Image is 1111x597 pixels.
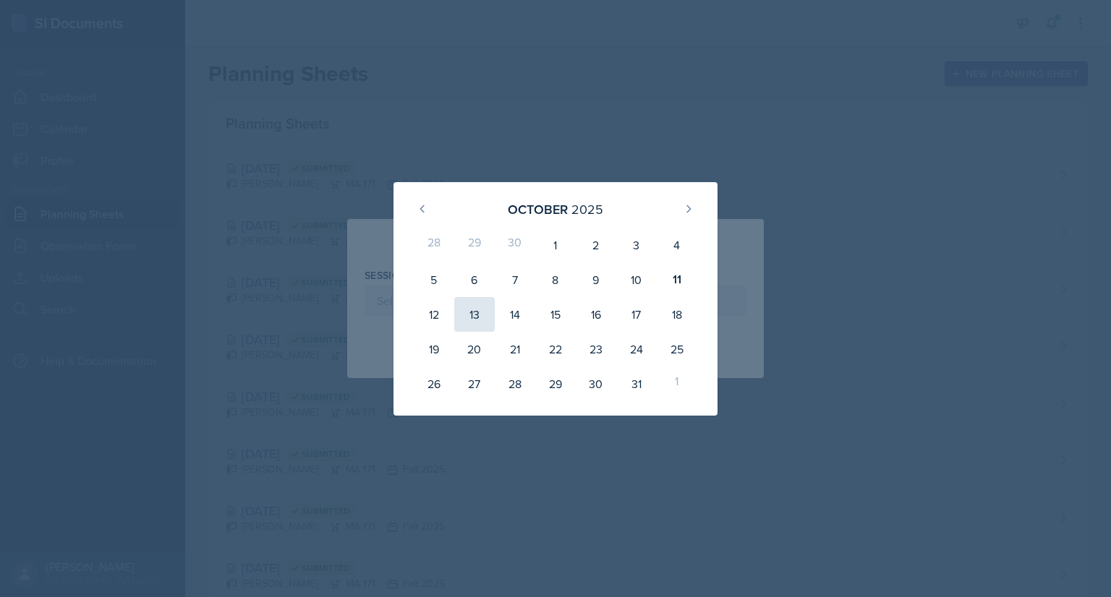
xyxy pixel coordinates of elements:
div: 30 [576,366,616,401]
div: 24 [616,332,657,366]
div: 27 [454,366,495,401]
div: 5 [414,262,454,297]
div: 1 [535,228,576,262]
div: 4 [657,228,697,262]
div: 8 [535,262,576,297]
div: 13 [454,297,495,332]
div: 31 [616,366,657,401]
div: 14 [495,297,535,332]
div: 7 [495,262,535,297]
div: 18 [657,297,697,332]
div: 10 [616,262,657,297]
div: 30 [495,228,535,262]
div: 21 [495,332,535,366]
div: 28 [414,228,454,262]
div: 16 [576,297,616,332]
div: 25 [657,332,697,366]
div: 11 [657,262,697,297]
div: 28 [495,366,535,401]
div: 6 [454,262,495,297]
div: 19 [414,332,454,366]
div: 2025 [571,199,603,219]
div: 3 [616,228,657,262]
div: 29 [454,228,495,262]
div: 22 [535,332,576,366]
div: 23 [576,332,616,366]
div: 17 [616,297,657,332]
div: 9 [576,262,616,297]
div: October [508,199,568,219]
div: 12 [414,297,454,332]
div: 15 [535,297,576,332]
div: 1 [657,366,697,401]
div: 29 [535,366,576,401]
div: 20 [454,332,495,366]
div: 26 [414,366,454,401]
div: 2 [576,228,616,262]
